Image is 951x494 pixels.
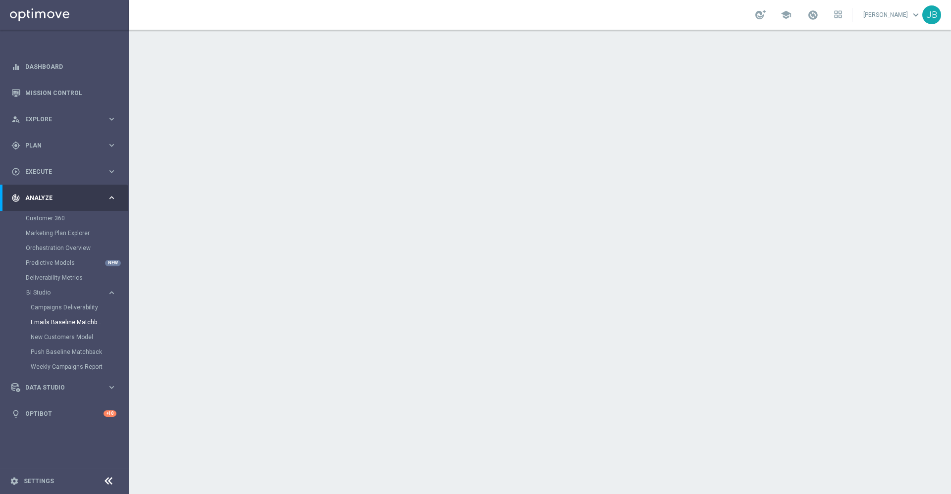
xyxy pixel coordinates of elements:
i: keyboard_arrow_right [107,288,116,297]
div: Data Studio [11,383,107,392]
div: BI Studio [26,285,128,374]
button: track_changes Analyze keyboard_arrow_right [11,194,117,202]
div: NEW [105,260,121,266]
a: Settings [24,478,54,484]
a: Predictive Models [26,259,103,267]
span: BI Studio [26,290,97,296]
button: gps_fixed Plan keyboard_arrow_right [11,142,117,149]
span: Data Studio [25,385,107,391]
i: keyboard_arrow_right [107,193,116,202]
i: keyboard_arrow_right [107,114,116,124]
div: JB [922,5,941,24]
div: Analyze [11,194,107,202]
div: Emails Baseline Matchback [31,315,128,330]
div: Optibot [11,400,116,427]
a: Marketing Plan Explorer [26,229,103,237]
span: Plan [25,143,107,148]
div: Weekly Campaigns Report [31,359,128,374]
a: Customer 360 [26,214,103,222]
div: Execute [11,167,107,176]
a: Emails Baseline Matchback [31,318,103,326]
div: Dashboard [11,53,116,80]
i: gps_fixed [11,141,20,150]
span: keyboard_arrow_down [910,9,921,20]
div: New Customers Model [31,330,128,345]
i: equalizer [11,62,20,71]
button: equalizer Dashboard [11,63,117,71]
button: person_search Explore keyboard_arrow_right [11,115,117,123]
div: Mission Control [11,80,116,106]
span: Execute [25,169,107,175]
div: Predictive Models [26,255,128,270]
i: keyboard_arrow_right [107,383,116,392]
div: Marketing Plan Explorer [26,226,128,241]
button: play_circle_outline Execute keyboard_arrow_right [11,168,117,176]
div: Orchestration Overview [26,241,128,255]
i: play_circle_outline [11,167,20,176]
a: Deliverability Metrics [26,274,103,282]
div: BI Studio [26,290,107,296]
div: Plan [11,141,107,150]
button: Data Studio keyboard_arrow_right [11,384,117,392]
button: BI Studio keyboard_arrow_right [26,289,117,296]
span: Explore [25,116,107,122]
a: Optibot [25,400,104,427]
div: Explore [11,115,107,124]
i: track_changes [11,194,20,202]
i: lightbulb [11,409,20,418]
a: Push Baseline Matchback [31,348,103,356]
div: Customer 360 [26,211,128,226]
div: Campaigns Deliverability [31,300,128,315]
i: keyboard_arrow_right [107,167,116,176]
a: Orchestration Overview [26,244,103,252]
a: [PERSON_NAME]keyboard_arrow_down [862,7,922,22]
a: Dashboard [25,53,116,80]
a: Weekly Campaigns Report [31,363,103,371]
span: Analyze [25,195,107,201]
i: person_search [11,115,20,124]
button: Mission Control [11,89,117,97]
button: lightbulb Optibot +10 [11,410,117,418]
a: Campaigns Deliverability [31,303,103,311]
div: +10 [104,410,116,417]
div: Deliverability Metrics [26,270,128,285]
a: Mission Control [25,80,116,106]
div: Push Baseline Matchback [31,345,128,359]
span: school [781,9,792,20]
i: settings [10,477,19,486]
a: New Customers Model [31,333,103,341]
i: keyboard_arrow_right [107,141,116,150]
